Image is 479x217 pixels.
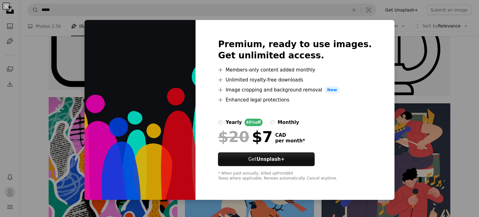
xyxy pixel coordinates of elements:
span: $20 [218,129,249,145]
li: Image cropping and background removal [218,86,372,94]
div: yearly [225,119,242,126]
div: 65% off [244,119,263,126]
li: Enhanced legal protections [218,96,372,104]
input: monthly [270,120,275,125]
div: * When paid annually, billed upfront $84 Taxes where applicable. Renews automatically. Cancel any... [218,171,372,181]
span: New [325,86,340,94]
span: CAD [275,132,305,138]
strong: Unsplash+ [257,156,285,162]
span: per month * [275,138,305,144]
img: premium_vector-1727492261543-b6417bba231b [85,20,196,200]
li: Unlimited royalty-free downloads [218,76,372,84]
input: yearly65%off [218,120,223,125]
div: $7 [218,129,273,145]
div: monthly [278,119,299,126]
h2: Premium, ready to use images. Get unlimited access. [218,39,372,61]
li: Members-only content added monthly [218,66,372,74]
a: GetUnsplash+ [218,152,315,166]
